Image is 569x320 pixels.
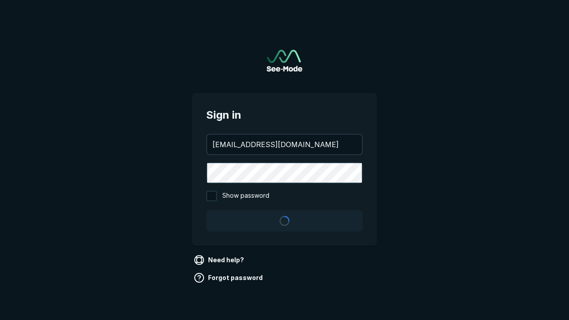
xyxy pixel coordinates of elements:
span: Show password [222,191,269,201]
a: Go to sign in [267,50,302,72]
img: See-Mode Logo [267,50,302,72]
a: Need help? [192,253,248,267]
a: Forgot password [192,271,266,285]
input: your@email.com [207,135,362,154]
span: Sign in [206,107,363,123]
